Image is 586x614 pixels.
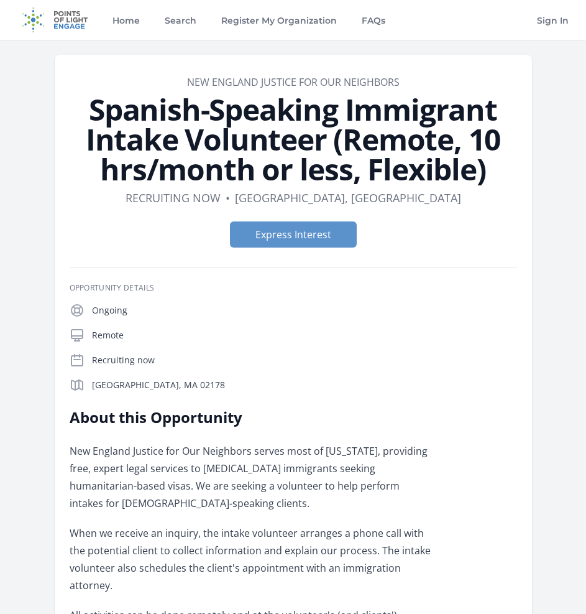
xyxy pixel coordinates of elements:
[70,95,517,184] h1: Spanish-Speaking Immigrant Intake Volunteer (Remote, 10 hrs/month or less, Flexible)
[92,354,517,366] p: Recruiting now
[70,407,433,427] h2: About this Opportunity
[70,442,433,512] p: New England Justice for Our Neighbors serves most of [US_STATE], providing free, expert legal ser...
[126,189,221,207] dd: Recruiting now
[226,189,230,207] div: •
[70,524,433,594] p: When we receive an inquiry, the intake volunteer arranges a phone call with the potential client ...
[92,329,517,342] p: Remote
[187,75,400,89] a: New England Justice for Our Neighbors
[235,189,461,207] dd: [GEOGRAPHIC_DATA], [GEOGRAPHIC_DATA]
[230,221,357,248] button: Express Interest
[70,283,517,293] h3: Opportunity Details
[92,379,517,391] p: [GEOGRAPHIC_DATA], MA 02178
[92,304,517,317] p: Ongoing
